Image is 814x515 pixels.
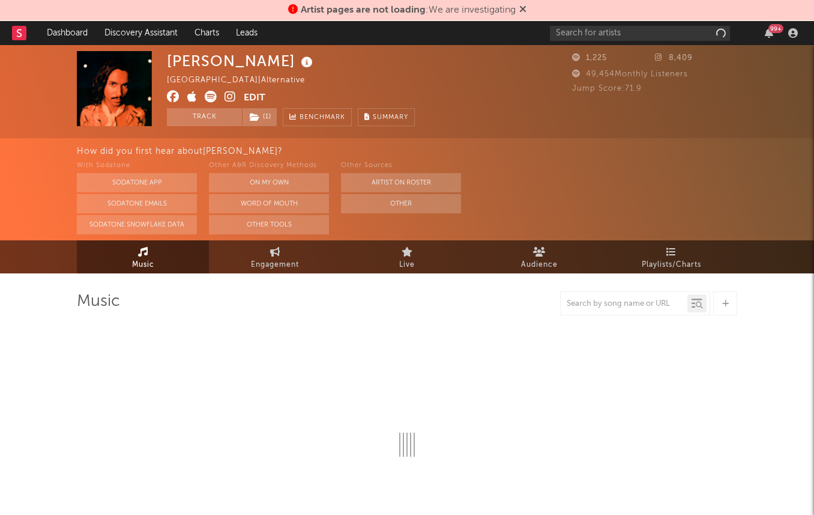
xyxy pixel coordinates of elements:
[167,73,319,88] div: [GEOGRAPHIC_DATA] | Alternative
[209,194,329,213] button: Word Of Mouth
[283,108,352,126] a: Benchmark
[341,194,461,213] button: Other
[521,258,558,272] span: Audience
[132,258,154,272] span: Music
[167,108,242,126] button: Track
[242,108,277,126] span: ( 1 )
[605,240,737,273] a: Playlists/Charts
[300,111,345,125] span: Benchmark
[243,108,277,126] button: (1)
[572,70,688,78] span: 49,454 Monthly Listeners
[341,173,461,192] button: Artist on Roster
[341,159,461,173] div: Other Sources
[77,173,197,192] button: Sodatone App
[77,240,209,273] a: Music
[765,28,773,38] button: 99+
[473,240,605,273] a: Audience
[228,21,266,45] a: Leads
[572,85,642,93] span: Jump Score: 71.9
[561,299,687,309] input: Search by song name or URL
[399,258,415,272] span: Live
[358,108,415,126] button: Summary
[244,91,265,106] button: Edit
[768,24,783,33] div: 99 +
[301,5,516,15] span: : We are investigating
[77,194,197,213] button: Sodatone Emails
[550,26,730,41] input: Search for artists
[77,159,197,173] div: With Sodatone
[77,144,814,159] div: How did you first hear about [PERSON_NAME] ?
[77,215,197,234] button: Sodatone Snowflake Data
[209,159,329,173] div: Other A&R Discovery Methods
[572,54,607,62] span: 1,225
[251,258,299,272] span: Engagement
[38,21,96,45] a: Dashboard
[209,215,329,234] button: Other Tools
[186,21,228,45] a: Charts
[301,5,426,15] span: Artist pages are not loading
[209,173,329,192] button: On My Own
[167,51,316,71] div: [PERSON_NAME]
[655,54,693,62] span: 8,409
[96,21,186,45] a: Discovery Assistant
[209,240,341,273] a: Engagement
[642,258,701,272] span: Playlists/Charts
[341,240,473,273] a: Live
[373,114,408,121] span: Summary
[519,5,526,15] span: Dismiss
